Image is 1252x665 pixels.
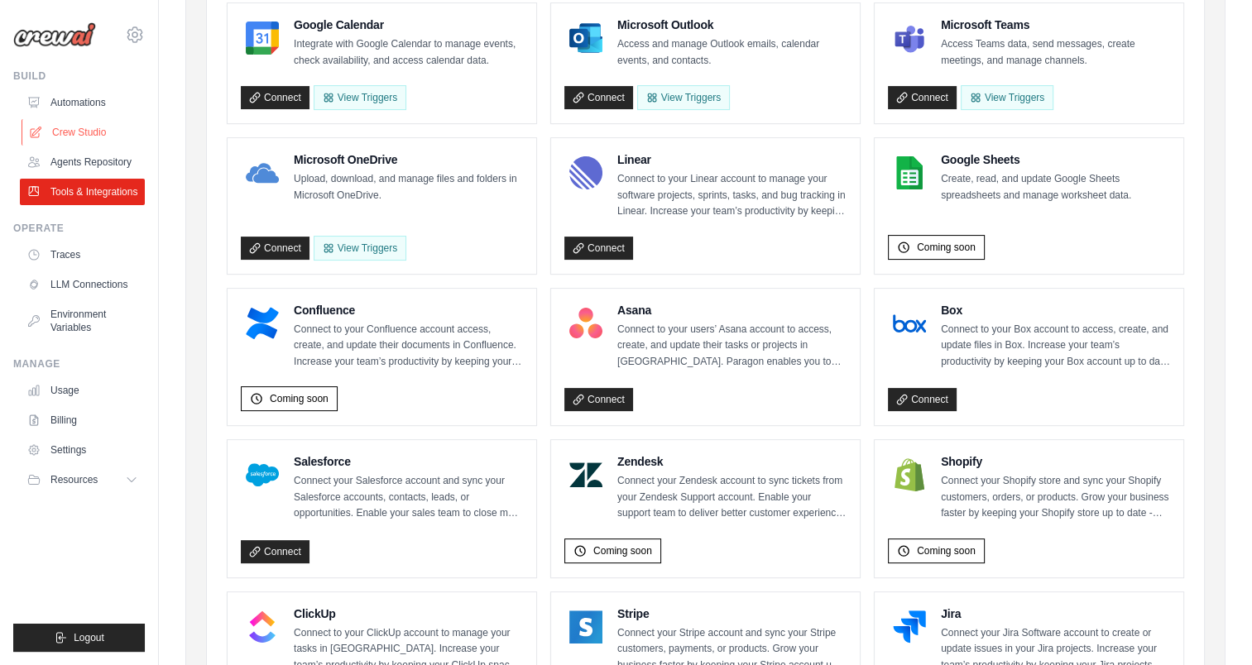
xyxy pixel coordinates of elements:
p: Connect to your Confluence account access, create, and update their documents in Confluence. Incr... [294,322,523,371]
p: Access Teams data, send messages, create meetings, and manage channels. [941,36,1170,69]
h4: Jira [941,605,1170,622]
p: Connect to your Linear account to manage your software projects, sprints, tasks, and bug tracking... [617,171,847,220]
h4: Zendesk [617,453,847,470]
: View Triggers [314,236,406,261]
h4: Microsoft Teams [941,17,1170,33]
h4: Google Calendar [294,17,523,33]
img: Zendesk Logo [569,458,602,491]
img: Shopify Logo [893,458,926,491]
a: Connect [888,388,957,411]
a: Automations [20,89,145,116]
span: Resources [50,473,98,486]
div: Manage [13,357,145,371]
h4: Shopify [941,453,1170,470]
p: Integrate with Google Calendar to manage events, check availability, and access calendar data. [294,36,523,69]
img: Stripe Logo [569,610,602,643]
span: Coming soon [917,241,976,254]
h4: Confluence [294,302,523,318]
a: Connect [564,237,633,260]
h4: Microsoft Outlook [617,17,847,33]
h4: Linear [617,151,847,168]
p: Access and manage Outlook emails, calendar events, and contacts. [617,36,847,69]
h4: Microsoft OneDrive [294,151,523,168]
a: Tools & Integrations [20,179,145,205]
span: Logout [74,631,104,644]
button: Resources [20,466,145,493]
p: Connect your Zendesk account to sync tickets from your Zendesk Support account. Enable your suppo... [617,473,847,522]
a: Connect [564,388,633,411]
p: Connect your Salesforce account and sync your Salesforce accounts, contacts, leads, or opportunit... [294,473,523,522]
a: Connect [241,86,309,109]
a: Crew Studio [22,119,146,146]
h4: Box [941,302,1170,318]
p: Connect to your users’ Asana account to access, create, and update their tasks or projects in [GE... [617,322,847,371]
span: Coming soon [917,544,976,557]
span: Coming soon [270,392,329,405]
p: Upload, download, and manage files and folders in Microsoft OneDrive. [294,171,523,203]
a: Environment Variables [20,301,145,341]
h4: Salesforce [294,453,523,470]
div: Operate [13,222,145,235]
h4: Asana [617,302,847,318]
p: Connect to your Box account to access, create, and update files in Box. Increase your team’s prod... [941,322,1170,371]
a: Usage [20,377,145,404]
p: Connect your Shopify store and sync your Shopify customers, orders, or products. Grow your busine... [941,473,1170,522]
img: Logo [13,22,96,47]
a: Agents Repository [20,149,145,175]
: View Triggers [637,85,730,110]
img: Salesforce Logo [246,458,279,491]
a: Traces [20,242,145,268]
button: Logout [13,624,145,652]
p: Create, read, and update Google Sheets spreadsheets and manage worksheet data. [941,171,1170,203]
h4: ClickUp [294,605,523,622]
: View Triggers [961,85,1053,110]
a: Connect [564,86,633,109]
img: Jira Logo [893,610,926,643]
a: Connect [888,86,957,109]
a: Connect [241,540,309,563]
img: Microsoft Outlook Logo [569,22,602,55]
span: Coming soon [593,544,652,557]
h4: Google Sheets [941,151,1170,168]
img: Microsoft Teams Logo [893,22,926,55]
img: Confluence Logo [246,307,279,340]
img: Google Calendar Logo [246,22,279,55]
button: View Triggers [314,85,406,110]
img: Google Sheets Logo [893,156,926,189]
img: Microsoft OneDrive Logo [246,156,279,189]
img: Box Logo [893,307,926,340]
a: Settings [20,437,145,463]
a: Billing [20,407,145,433]
img: Linear Logo [569,156,602,189]
img: Asana Logo [569,307,602,340]
div: Build [13,69,145,83]
h4: Stripe [617,605,847,622]
a: Connect [241,237,309,260]
img: ClickUp Logo [246,610,279,643]
a: LLM Connections [20,271,145,298]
